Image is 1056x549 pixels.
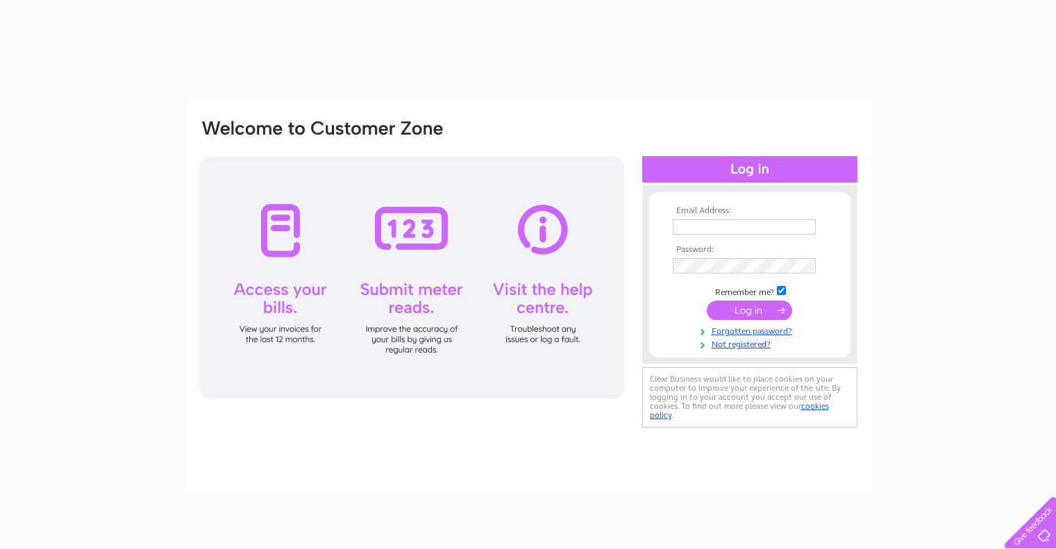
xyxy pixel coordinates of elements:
a: Forgotten password? [673,323,830,337]
a: cookies policy [650,401,829,420]
input: Submit [707,301,792,320]
th: Password: [669,245,830,255]
a: Not registered? [673,337,830,350]
div: Clear Business would like to place cookies on your computer to improve your experience of the sit... [642,367,857,428]
th: Email Address: [669,206,830,216]
td: Remember me? [669,284,830,298]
